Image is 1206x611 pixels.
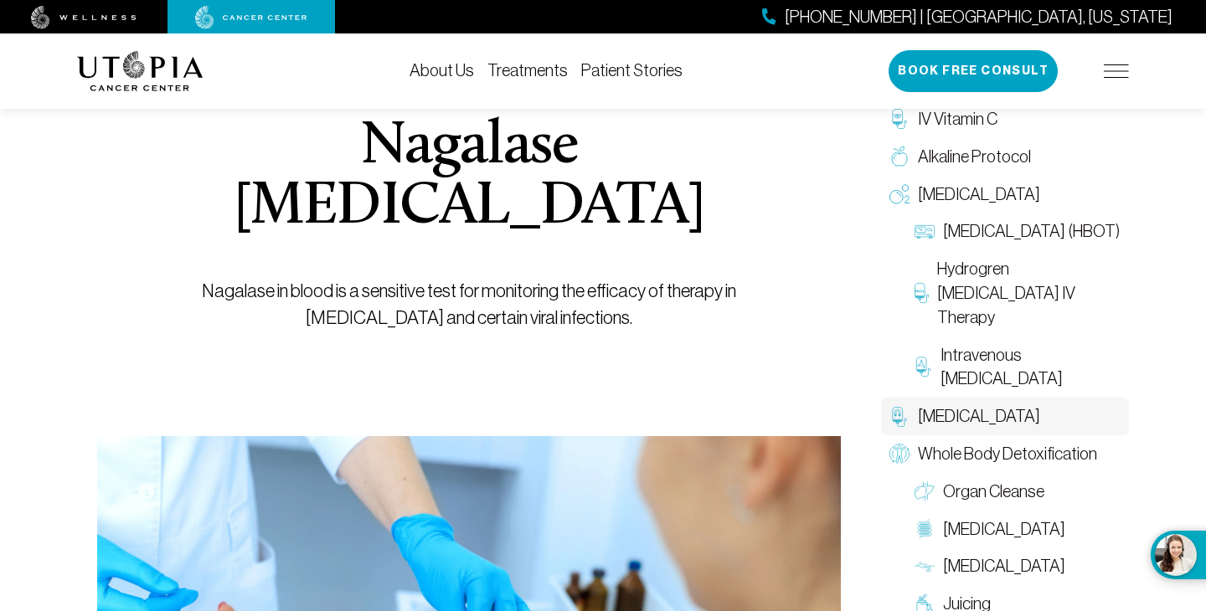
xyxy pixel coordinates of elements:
a: Organ Cleanse [906,473,1129,511]
span: Organ Cleanse [943,480,1044,504]
a: [MEDICAL_DATA] [906,511,1129,548]
a: Alkaline Protocol [881,138,1129,176]
img: Organ Cleanse [915,481,935,501]
img: Oxygen Therapy [889,184,910,204]
img: Hyperbaric Oxygen Therapy (HBOT) [915,222,935,242]
img: Chelation Therapy [889,407,910,427]
span: [MEDICAL_DATA] [918,182,1040,207]
span: IV Vitamin C [918,107,997,131]
a: Intravenous [MEDICAL_DATA] [906,336,1129,398]
img: Alkaline Protocol [889,146,910,167]
img: Intravenous Ozone Therapy [915,357,932,377]
img: logo [77,51,204,91]
span: Alkaline Protocol [918,145,1031,169]
span: [MEDICAL_DATA] [918,404,1040,429]
img: Lymphatic Massage [915,557,935,577]
img: icon-hamburger [1104,64,1129,78]
button: Book Free Consult [889,50,1058,92]
span: Intravenous [MEDICAL_DATA] [941,343,1121,392]
img: Whole Body Detoxification [889,444,910,464]
a: About Us [410,61,474,80]
a: [PHONE_NUMBER] | [GEOGRAPHIC_DATA], [US_STATE] [762,5,1172,29]
a: [MEDICAL_DATA] [881,398,1129,435]
a: [MEDICAL_DATA] (HBOT) [906,213,1129,250]
h1: Nagalase [MEDICAL_DATA] [136,117,803,238]
img: Hydrogren Peroxide IV Therapy [915,283,929,303]
a: Treatments [487,61,568,80]
a: IV Vitamin C [881,100,1129,138]
img: Colon Therapy [915,519,935,539]
a: Patient Stories [581,61,683,80]
a: Hydrogren [MEDICAL_DATA] IV Therapy [906,250,1129,336]
span: [MEDICAL_DATA] (HBOT) [943,219,1120,244]
a: Whole Body Detoxification [881,435,1129,473]
p: Nagalase in blood is a sensitive test for monitoring the efficacy of therapy in [MEDICAL_DATA] an... [136,278,803,331]
a: [MEDICAL_DATA] [881,176,1129,213]
img: IV Vitamin C [889,109,910,129]
span: [MEDICAL_DATA] [943,554,1065,578]
span: [MEDICAL_DATA] [943,517,1065,542]
img: wellness [31,6,137,29]
span: Hydrogren [MEDICAL_DATA] IV Therapy [937,257,1121,329]
img: cancer center [195,6,307,29]
span: [PHONE_NUMBER] | [GEOGRAPHIC_DATA], [US_STATE] [785,5,1172,29]
a: [MEDICAL_DATA] [906,547,1129,585]
span: Whole Body Detoxification [918,442,1097,466]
